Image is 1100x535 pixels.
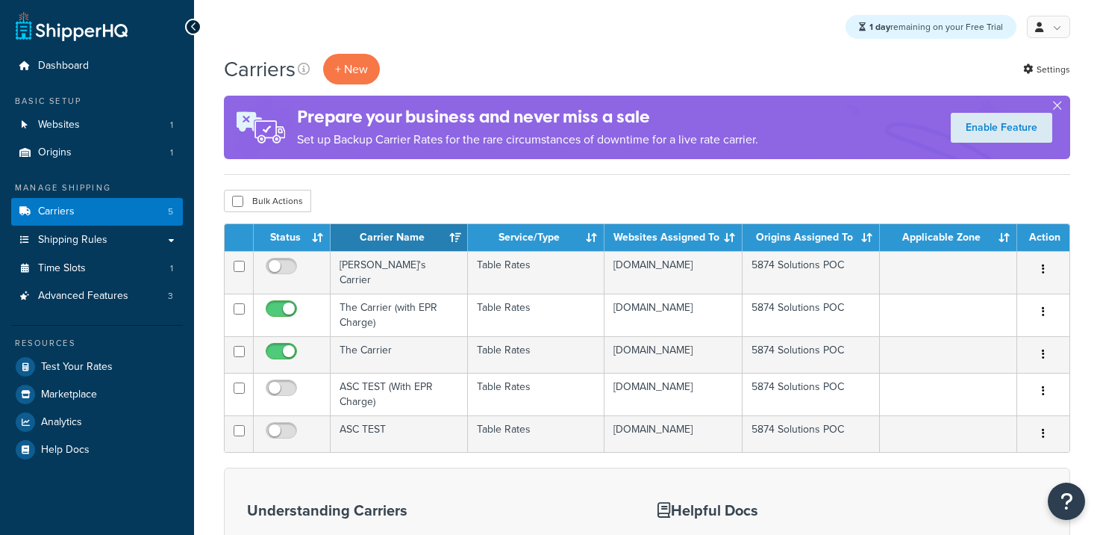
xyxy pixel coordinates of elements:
span: Help Docs [41,444,90,457]
span: Carriers [38,205,75,218]
td: [DOMAIN_NAME] [604,294,743,336]
th: Status: activate to sort column ascending [254,224,331,251]
span: 3 [168,290,173,303]
td: Table Rates [468,294,605,336]
img: ad-rules-rateshop-fe6ec290ccb7230408bd80ed9643f0289d75e0ffd9eb532fc0e269fcd187b520.png [224,96,297,159]
td: [DOMAIN_NAME] [604,251,743,294]
td: Table Rates [468,415,605,452]
a: Carriers 5 [11,198,183,226]
span: 5 [168,205,173,218]
a: Settings [1023,59,1070,80]
span: Websites [38,119,80,132]
h1: Carriers [224,55,296,84]
a: ShipperHQ Home [16,11,128,41]
a: Origins 1 [11,139,183,167]
button: Open Resource Center [1048,483,1085,520]
button: Bulk Actions [224,190,311,212]
td: Table Rates [468,336,605,373]
div: Manage Shipping [11,182,183,194]
span: Dashboard [38,60,89,72]
td: ASC TEST (With EPR Charge) [331,373,468,415]
a: Time Slots 1 [11,255,183,282]
h3: Understanding Carriers [247,502,620,519]
a: Advanced Features 3 [11,282,183,310]
td: 5874 Solutions POC [743,294,880,336]
h3: Helpful Docs [657,502,852,519]
button: + New [323,54,380,84]
td: 5874 Solutions POC [743,415,880,452]
div: remaining on your Free Trial [846,15,1016,39]
td: 5874 Solutions POC [743,373,880,415]
td: [DOMAIN_NAME] [604,415,743,452]
td: Table Rates [468,251,605,294]
td: The Carrier [331,336,468,373]
li: Advanced Features [11,282,183,310]
span: Time Slots [38,262,86,275]
a: Test Your Rates [11,353,183,380]
td: Table Rates [468,373,605,415]
strong: 1 day [869,20,890,34]
p: Set up Backup Carrier Rates for the rare circumstances of downtime for a live rate carrier. [297,129,758,150]
span: 1 [170,146,173,159]
a: Dashboard [11,52,183,80]
span: Origins [38,146,72,159]
span: Test Your Rates [41,361,113,374]
th: Websites Assigned To: activate to sort column ascending [604,224,743,251]
span: 1 [170,119,173,132]
td: 5874 Solutions POC [743,251,880,294]
li: Origins [11,139,183,167]
a: Analytics [11,409,183,436]
span: 1 [170,262,173,275]
td: 5874 Solutions POC [743,336,880,373]
li: Websites [11,111,183,139]
a: Websites 1 [11,111,183,139]
div: Basic Setup [11,95,183,108]
td: [DOMAIN_NAME] [604,336,743,373]
span: Shipping Rules [38,234,107,247]
td: The Carrier (with EPR Charge) [331,294,468,336]
th: Service/Type: activate to sort column ascending [468,224,605,251]
td: ASC TEST [331,415,468,452]
th: Origins Assigned To: activate to sort column ascending [743,224,880,251]
li: Time Slots [11,255,183,282]
th: Carrier Name: activate to sort column ascending [331,224,468,251]
div: Resources [11,337,183,350]
th: Applicable Zone: activate to sort column ascending [880,224,1017,251]
td: [PERSON_NAME]'s Carrier [331,251,468,294]
a: Help Docs [11,436,183,463]
a: Enable Feature [951,113,1052,143]
a: Shipping Rules [11,226,183,254]
h4: Prepare your business and never miss a sale [297,105,758,129]
td: [DOMAIN_NAME] [604,373,743,415]
a: Marketplace [11,381,183,408]
li: Carriers [11,198,183,226]
th: Action [1017,224,1069,251]
span: Advanced Features [38,290,128,303]
span: Marketplace [41,389,97,401]
span: Analytics [41,416,82,429]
